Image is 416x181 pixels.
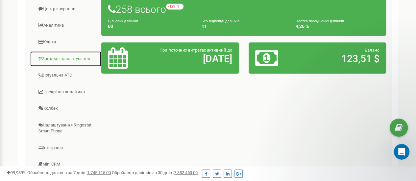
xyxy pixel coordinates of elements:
a: Аналiтика [30,17,102,34]
a: Віртуальна АТС [30,67,102,83]
h1: 258 всього [108,4,379,15]
a: Налаштування Ringostat Smart Phone [30,117,102,139]
u: 7 382 453,00 [174,170,198,175]
small: Частка пропущених дзвінків [296,19,344,23]
iframe: Intercom live chat [394,144,409,160]
span: Баланс [365,48,379,53]
span: Оброблено дзвінків за 30 днів : [112,170,198,175]
small: Цільових дзвінків [108,19,138,23]
span: При поточних витратах активний до [159,48,232,53]
h4: 4,26 % [296,24,379,29]
a: Кошти [30,34,102,50]
a: Центр звернень [30,1,102,17]
span: Оброблено дзвінків за 7 днів : [27,170,111,175]
a: Загальні налаштування [30,51,102,67]
h4: 60 [108,24,192,29]
h2: 123,51 $ [300,53,379,64]
a: Наскрізна аналітика [30,84,102,100]
h2: [DATE] [153,53,232,64]
span: 99,989% [7,170,26,175]
u: 1 745 115,00 [87,170,111,175]
small: -129 [166,4,184,10]
small: Без відповіді дзвінків [202,19,239,23]
a: Колбек [30,101,102,117]
a: Mini CRM [30,156,102,172]
h4: 11 [202,24,285,29]
a: Інтеграція [30,140,102,156]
